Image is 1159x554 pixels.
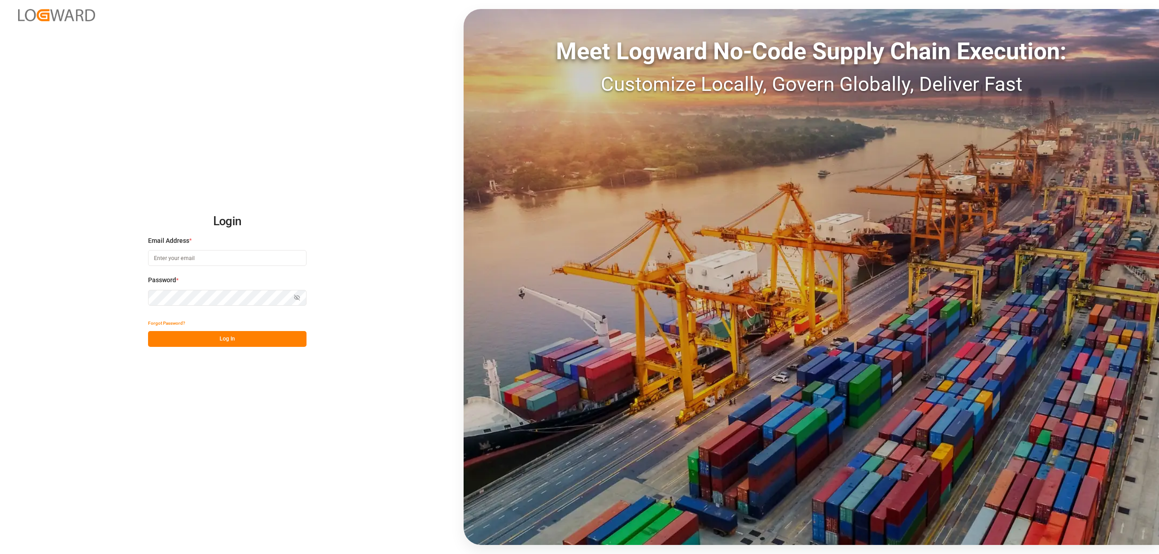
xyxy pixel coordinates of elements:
h2: Login [148,207,307,236]
button: Log In [148,331,307,347]
img: Logward_new_orange.png [18,9,95,21]
input: Enter your email [148,250,307,266]
div: Meet Logward No-Code Supply Chain Execution: [464,34,1159,69]
div: Customize Locally, Govern Globally, Deliver Fast [464,69,1159,99]
span: Email Address [148,236,189,246]
button: Forgot Password? [148,315,185,331]
span: Password [148,275,176,285]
